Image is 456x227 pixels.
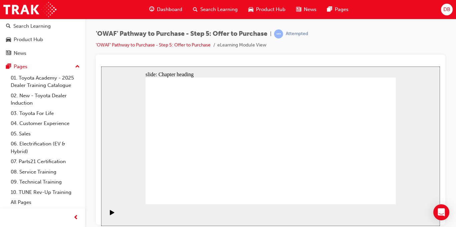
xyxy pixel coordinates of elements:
[8,108,82,119] a: 03. Toyota For Life
[6,50,11,56] span: news-icon
[217,41,266,49] li: eLearning Module View
[443,6,450,13] span: DB
[8,187,82,198] a: 10. TUNE Rev-Up Training
[14,49,26,57] div: News
[256,6,285,13] span: Product Hub
[296,5,301,14] span: news-icon
[248,5,253,14] span: car-icon
[3,20,82,32] a: Search Learning
[6,64,11,70] span: pages-icon
[8,129,82,139] a: 05. Sales
[8,118,82,129] a: 04. Customer Experience
[3,47,82,60] a: News
[3,138,15,159] div: playback controls
[96,42,211,48] a: 'OWAF' Pathway to Purchase - Step 5: Offer to Purchase
[286,31,308,37] div: Attempted
[96,30,267,38] span: 'OWAF' Pathway to Purchase - Step 5: Offer to Purchase
[144,3,188,16] a: guage-iconDashboard
[441,4,453,15] button: DB
[3,33,82,46] a: Product Hub
[8,73,82,91] a: 01. Toyota Academy - 2025 Dealer Training Catalogue
[8,156,82,167] a: 07. Parts21 Certification
[6,23,11,29] span: search-icon
[335,6,349,13] span: Pages
[73,214,78,222] span: prev-icon
[8,139,82,156] a: 06. Electrification (EV & Hybrid)
[6,37,11,43] span: car-icon
[157,6,182,13] span: Dashboard
[149,5,154,14] span: guage-icon
[8,167,82,177] a: 08. Service Training
[304,6,316,13] span: News
[274,29,283,38] span: learningRecordVerb_ATTEMPT-icon
[243,3,291,16] a: car-iconProduct Hub
[8,177,82,187] a: 09. Technical Training
[3,61,82,73] button: Pages
[3,143,15,154] button: Play (Ctrl+Alt+P)
[200,6,238,13] span: Search Learning
[3,5,82,61] button: DashboardSearch LearningProduct HubNews
[322,3,354,16] a: pages-iconPages
[14,63,27,71] div: Pages
[433,204,449,220] div: Open Intercom Messenger
[8,91,82,108] a: 02. New - Toyota Dealer Induction
[188,3,243,16] a: search-iconSearch Learning
[270,30,271,38] span: |
[327,5,332,14] span: pages-icon
[193,5,198,14] span: search-icon
[75,63,80,71] span: up-icon
[13,22,51,30] div: Search Learning
[14,36,43,43] div: Product Hub
[3,2,56,17] img: Trak
[8,197,82,208] a: All Pages
[291,3,322,16] a: news-iconNews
